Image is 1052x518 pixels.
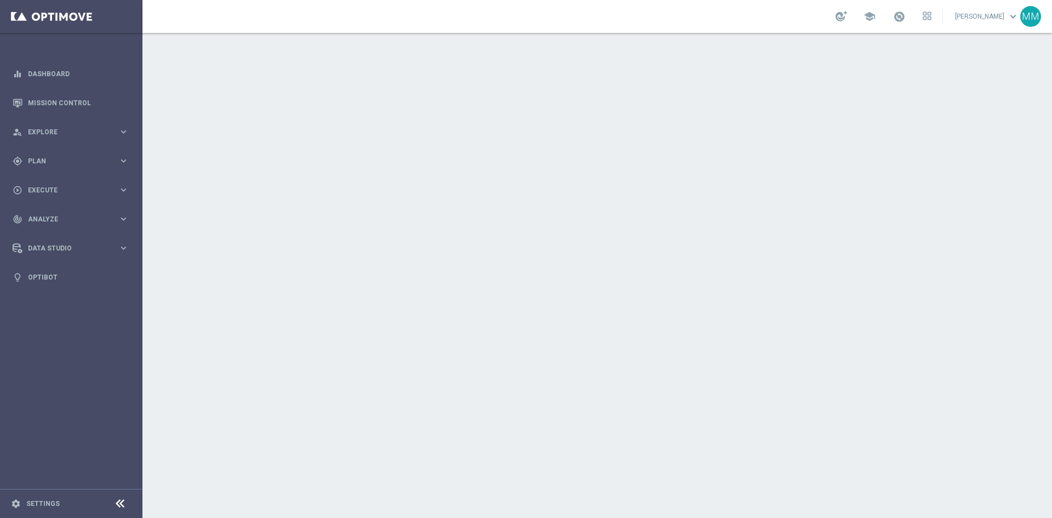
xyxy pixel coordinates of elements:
[12,128,129,136] button: person_search Explore keyboard_arrow_right
[28,216,118,223] span: Analyze
[12,273,129,282] button: lightbulb Optibot
[28,129,118,135] span: Explore
[954,8,1020,25] a: [PERSON_NAME]keyboard_arrow_down
[26,500,60,507] a: Settings
[12,244,129,253] button: Data Studio keyboard_arrow_right
[118,243,129,253] i: keyboard_arrow_right
[13,127,22,137] i: person_search
[13,88,129,117] div: Mission Control
[13,214,118,224] div: Analyze
[864,10,876,22] span: school
[28,245,118,252] span: Data Studio
[28,263,129,292] a: Optibot
[12,215,129,224] button: track_changes Analyze keyboard_arrow_right
[13,214,22,224] i: track_changes
[118,156,129,166] i: keyboard_arrow_right
[118,127,129,137] i: keyboard_arrow_right
[12,70,129,78] button: equalizer Dashboard
[13,127,118,137] div: Explore
[13,69,22,79] i: equalizer
[11,499,21,509] i: settings
[13,185,118,195] div: Execute
[13,185,22,195] i: play_circle_outline
[13,156,118,166] div: Plan
[28,59,129,88] a: Dashboard
[12,186,129,195] button: play_circle_outline Execute keyboard_arrow_right
[13,272,22,282] i: lightbulb
[28,158,118,164] span: Plan
[28,187,118,193] span: Execute
[13,243,118,253] div: Data Studio
[12,157,129,166] button: gps_fixed Plan keyboard_arrow_right
[12,99,129,107] button: Mission Control
[118,214,129,224] i: keyboard_arrow_right
[28,88,129,117] a: Mission Control
[1020,6,1041,27] div: MM
[118,185,129,195] i: keyboard_arrow_right
[13,156,22,166] i: gps_fixed
[1007,10,1019,22] span: keyboard_arrow_down
[13,263,129,292] div: Optibot
[13,59,129,88] div: Dashboard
